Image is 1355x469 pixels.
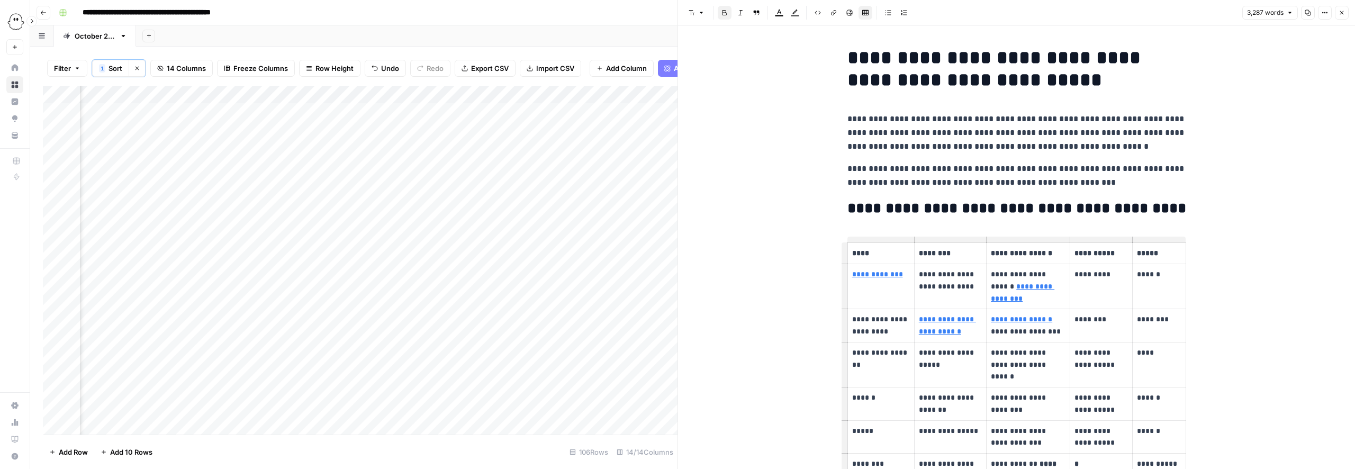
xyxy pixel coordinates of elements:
button: Filter [47,60,87,77]
a: Usage [6,414,23,431]
button: Add 10 Rows [94,444,159,461]
button: Add Row [43,444,94,461]
span: 1 [101,64,104,73]
img: PhantomBuster Logo [6,12,25,31]
button: Row Height [299,60,360,77]
div: 1 [99,64,105,73]
button: Add Column [590,60,654,77]
div: 14/14 Columns [612,444,677,461]
button: Add Power Agent [658,60,738,77]
button: Help + Support [6,448,23,465]
div: [DATE] edits [75,31,115,41]
span: Row Height [315,63,354,74]
a: [DATE] edits [54,25,136,47]
span: Add Column [606,63,647,74]
button: Workspace: PhantomBuster [6,8,23,35]
span: 14 Columns [167,63,206,74]
span: Freeze Columns [233,63,288,74]
span: Sort [109,63,122,74]
span: 3,287 words [1247,8,1284,17]
a: Learning Hub [6,431,23,448]
span: Add Row [59,447,88,457]
a: Opportunities [6,110,23,127]
div: 106 Rows [565,444,612,461]
span: Add 10 Rows [110,447,152,457]
span: Export CSV [471,63,509,74]
span: Filter [54,63,71,74]
button: Redo [410,60,450,77]
button: 3,287 words [1242,6,1298,20]
button: 14 Columns [150,60,213,77]
span: Undo [381,63,399,74]
span: Import CSV [536,63,574,74]
a: Your Data [6,127,23,144]
button: Undo [365,60,406,77]
button: Export CSV [455,60,516,77]
button: Freeze Columns [217,60,295,77]
a: Browse [6,76,23,93]
a: Settings [6,397,23,414]
a: Insights [6,93,23,110]
button: Import CSV [520,60,581,77]
span: Redo [427,63,444,74]
button: 1Sort [92,60,129,77]
a: Home [6,59,23,76]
